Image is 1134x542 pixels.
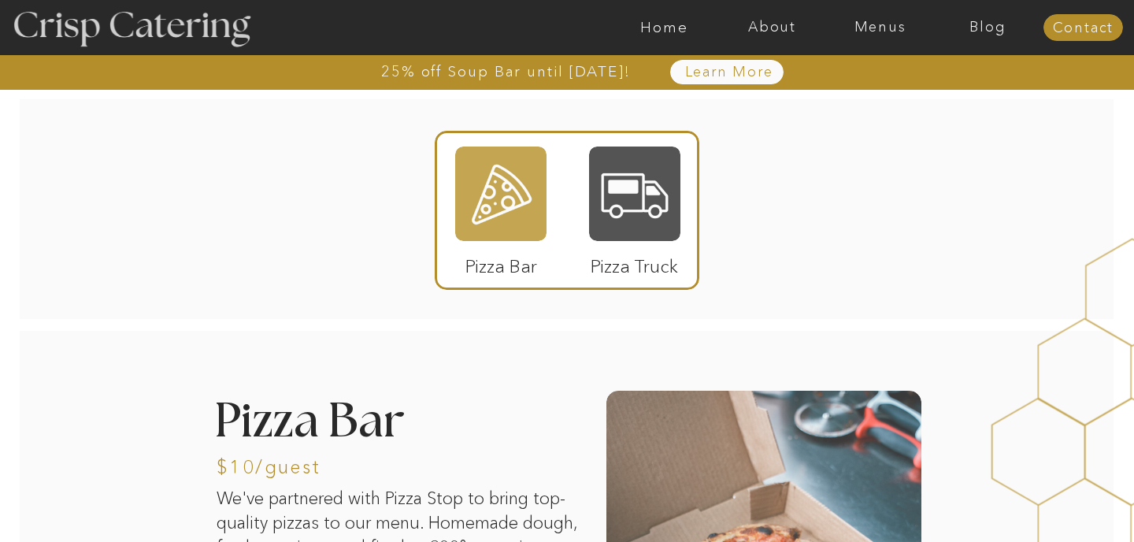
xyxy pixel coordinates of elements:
a: About [718,20,826,35]
a: Learn More [648,65,810,80]
h3: $10/guest [217,458,443,473]
h2: Pizza Bar [214,399,504,448]
a: Contact [1043,20,1123,36]
a: 25% off Soup Bar until [DATE]! [324,64,687,80]
a: Blog [934,20,1042,35]
p: Pizza Bar [449,239,554,285]
a: Menus [826,20,934,35]
a: Home [610,20,718,35]
p: Pizza Truck [582,239,687,285]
